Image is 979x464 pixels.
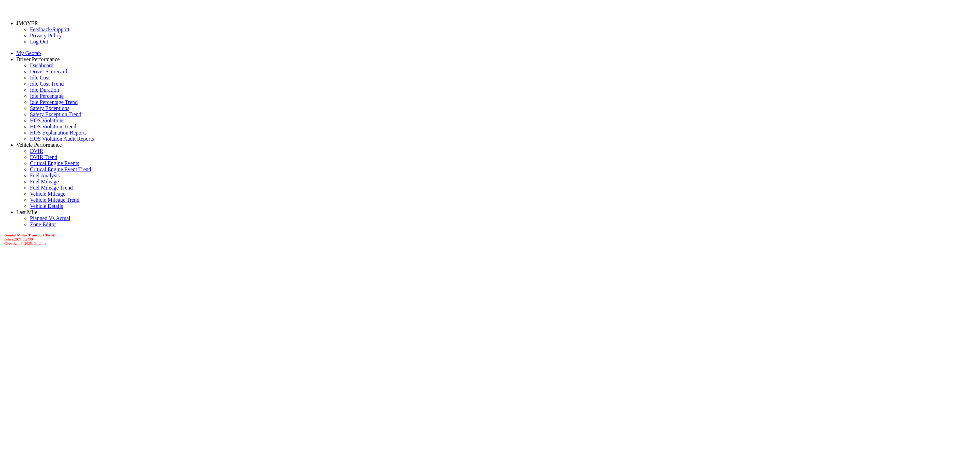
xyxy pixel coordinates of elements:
[30,148,43,154] a: DVIR
[30,93,64,99] a: Idle Percentage
[30,185,73,191] a: Fuel Mileage Trend
[30,81,64,87] a: Idle Cost Trend
[30,39,48,44] a: Log Out
[4,233,56,237] b: Gemini Motor Transport TestAll
[30,160,79,166] a: Critical Engine Events
[30,118,64,123] a: HOS Violations
[4,237,33,241] i: beta v.2025.6.2139
[30,197,80,203] a: Vehicle Mileage Trend
[16,20,38,26] a: JMOYER
[30,105,69,111] a: Safety Exceptions
[30,75,50,81] a: Idle Cost
[30,166,91,172] a: Critical Engine Event Trend
[30,191,65,197] a: Vehicle Mileage
[16,50,41,56] a: My Geotab
[30,136,94,142] a: HOS Violation Audit Reports
[16,209,37,215] a: Last Mile
[30,215,70,221] a: Planned Vs Actual
[16,56,60,62] a: Driver Performance
[4,233,976,245] div: Copyright © 2025, Gridline
[30,124,76,129] a: HOS Violation Trend
[30,87,59,93] a: Idle Duration
[30,130,87,136] a: HOS Explanation Reports
[16,142,62,148] a: Vehicle Performance
[30,69,67,74] a: Driver Scorecard
[30,154,57,160] a: DVIR Trend
[30,203,63,209] a: Vehicle Details
[30,63,53,68] a: Dashboard
[30,173,60,178] a: Fuel Analysis
[30,111,81,117] a: Safety Exception Trend
[30,26,69,32] a: Feedback/Support
[30,33,62,38] a: Privacy Policy
[30,179,59,184] a: Fuel Mileage
[30,99,78,105] a: Idle Percentage Trend
[30,221,56,227] a: Zone Editor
